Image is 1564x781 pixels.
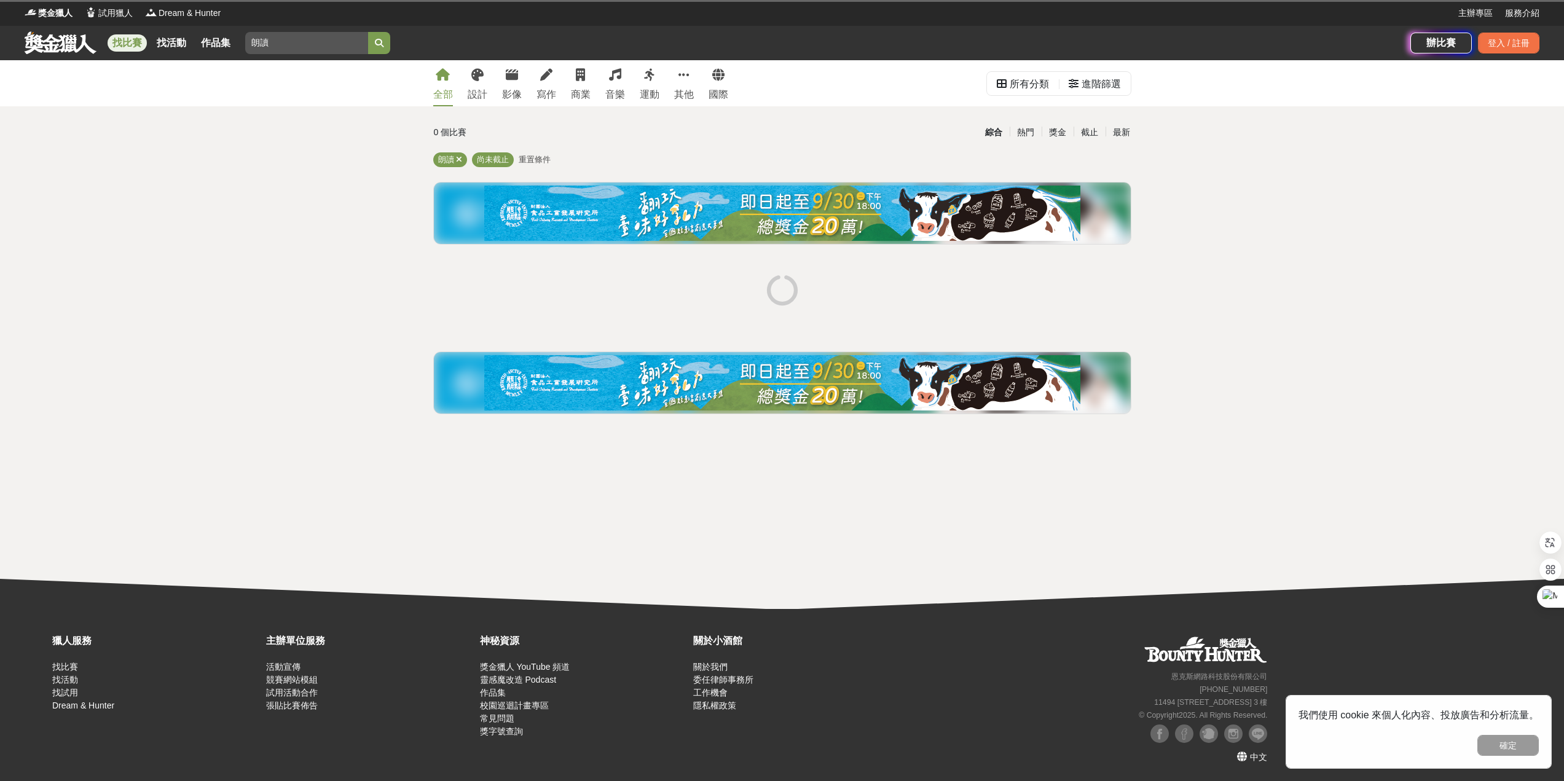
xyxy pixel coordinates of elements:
[85,6,97,18] img: Logo
[1200,685,1267,694] small: [PHONE_NUMBER]
[477,155,509,164] span: 尚未截止
[571,60,591,106] a: 商業
[484,355,1080,410] img: 11b6bcb1-164f-4f8f-8046-8740238e410a.jpg
[468,60,487,106] a: 設計
[693,662,728,672] a: 關於我們
[38,7,73,20] span: 獎金獵人
[438,155,454,164] span: 朗讀
[52,701,114,710] a: Dream & Hunter
[693,634,901,648] div: 關於小酒館
[519,155,551,164] span: 重置條件
[145,7,221,20] a: LogoDream & Hunter
[245,32,368,54] input: 這樣Sale也可以： 安聯人壽創意銷售法募集
[85,7,133,20] a: Logo試用獵人
[709,60,728,106] a: 國際
[25,6,37,18] img: Logo
[480,675,556,685] a: 靈感魔改造 Podcast
[640,87,659,102] div: 運動
[978,122,1010,143] div: 綜合
[1224,724,1243,743] img: Instagram
[108,34,147,52] a: 找比賽
[693,688,728,697] a: 工作機會
[605,87,625,102] div: 音樂
[1410,33,1472,53] a: 辦比賽
[1175,724,1193,743] img: Facebook
[1106,122,1138,143] div: 最新
[640,60,659,106] a: 運動
[536,87,556,102] div: 寫作
[480,701,549,710] a: 校園巡迴計畫專區
[605,60,625,106] a: 音樂
[433,60,453,106] a: 全部
[145,6,157,18] img: Logo
[1250,752,1267,762] span: 中文
[502,87,522,102] div: 影像
[196,34,235,52] a: 作品集
[693,675,753,685] a: 委任律師事務所
[266,662,301,672] a: 活動宣傳
[98,7,133,20] span: 試用獵人
[266,688,318,697] a: 試用活動合作
[1154,698,1267,707] small: 11494 [STREET_ADDRESS] 3 樓
[480,634,688,648] div: 神秘資源
[480,713,514,723] a: 常見問題
[152,34,191,52] a: 找活動
[52,634,260,648] div: 獵人服務
[52,675,78,685] a: 找活動
[536,60,556,106] a: 寫作
[434,122,666,143] div: 0 個比賽
[52,662,78,672] a: 找比賽
[1082,72,1121,96] div: 進階篩選
[1074,122,1106,143] div: 截止
[1299,710,1539,720] span: 我們使用 cookie 來個人化內容、投放廣告和分析流量。
[480,688,506,697] a: 作品集
[1010,72,1049,96] div: 所有分類
[709,87,728,102] div: 國際
[1042,122,1074,143] div: 獎金
[52,688,78,697] a: 找試用
[1478,33,1539,53] div: 登入 / 註冊
[1171,672,1267,681] small: 恩克斯網路科技股份有限公司
[266,701,318,710] a: 張貼比賽佈告
[693,701,736,710] a: 隱私權政策
[25,7,73,20] a: Logo獎金獵人
[1505,7,1539,20] a: 服務介紹
[1477,735,1539,756] button: 確定
[674,60,694,106] a: 其他
[480,726,523,736] a: 獎字號查詢
[1150,724,1169,743] img: Facebook
[1458,7,1493,20] a: 主辦專區
[1249,724,1267,743] img: LINE
[159,7,221,20] span: Dream & Hunter
[266,675,318,685] a: 競賽網站模組
[468,87,487,102] div: 設計
[571,87,591,102] div: 商業
[674,87,694,102] div: 其他
[484,186,1080,241] img: bbde9c48-f993-4d71-8b4e-c9f335f69c12.jpg
[1010,122,1042,143] div: 熱門
[433,87,453,102] div: 全部
[266,634,474,648] div: 主辦單位服務
[1200,724,1218,743] img: Plurk
[1139,711,1267,720] small: © Copyright 2025 . All Rights Reserved.
[480,662,570,672] a: 獎金獵人 YouTube 頻道
[502,60,522,106] a: 影像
